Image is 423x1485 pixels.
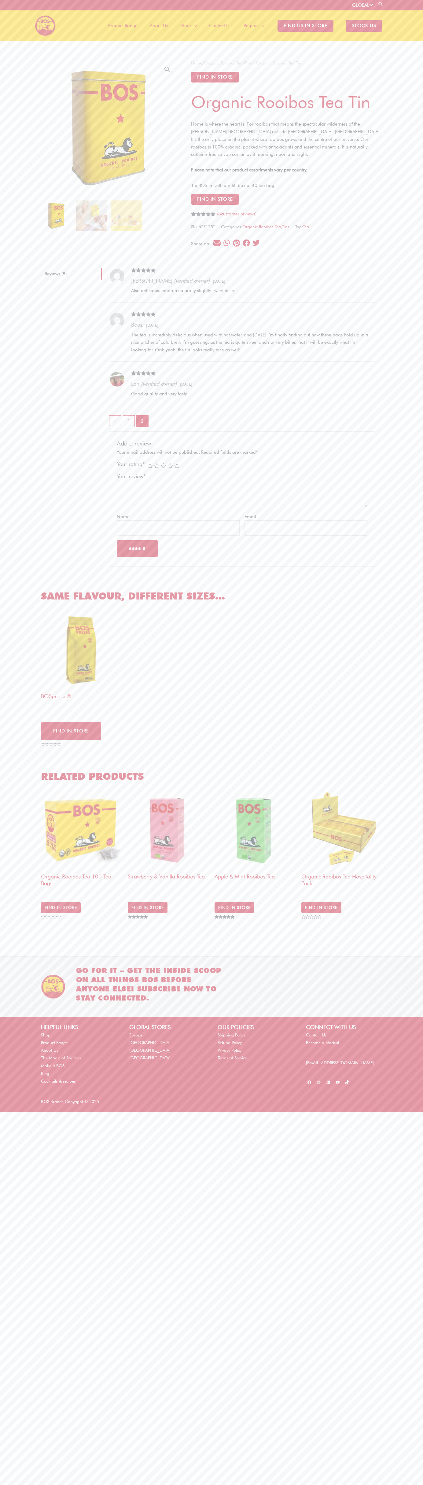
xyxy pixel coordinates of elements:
[218,1040,242,1045] a: Refund Policy
[215,902,254,913] a: BUY IN STORE
[41,722,101,740] a: BUY IN STORE
[218,211,221,217] span: 8
[129,1055,171,1060] a: [GEOGRAPHIC_DATA]
[41,609,122,690] img: BOSpresso®
[131,380,139,387] strong: Len
[128,902,167,913] a: BUY IN STORE
[340,10,388,41] a: STOCK US
[41,870,122,894] h2: Organic Rooibos Tea 100 Tea Bags
[41,902,81,913] a: BUY IN STORE
[41,1055,81,1060] a: The Magic of Rooibos
[295,223,309,231] span: Tag:
[41,690,122,713] h2: BOSpresso®
[191,59,382,67] nav: Breadcrumb
[35,1098,212,1106] div: BOS Brands Copyright © 2025
[306,1060,374,1065] a: [EMAIL_ADDRESS][DOMAIN_NAME]
[111,200,142,231] img: hot-tea-2-copy
[41,974,65,999] img: BOS Ice Tea
[191,61,202,65] a: Home
[41,609,122,716] a: BOSpresso®
[41,1040,68,1045] a: Product Range
[41,1079,76,1083] a: Cocktails & recipes
[378,1,384,7] a: Search button
[129,1023,205,1031] h2: GLOBAL STORES
[41,1048,58,1053] a: About Us
[191,120,382,158] p: Home is where the heart is. For rooibos that means the spectacular wilderness of the [PERSON_NAME...
[76,200,107,231] img: hot-tea-1
[244,16,259,35] span: Regions
[41,1032,50,1037] a: Shop
[41,1031,117,1085] nav: HELPFUL LINKS
[128,790,208,897] a: Strawberry & Vanilla Rooibos Tea
[109,416,121,427] a: ←
[129,1031,205,1062] nav: GLOBAL STORES
[221,223,289,231] span: Categories: ,
[237,10,271,41] a: Regions
[282,224,289,229] a: Tins
[191,92,382,112] h1: Organic Rooibos Tea Tin
[306,1032,327,1037] a: Contact Us
[242,239,250,247] div: Share on facebook
[215,790,295,897] a: Apple & Mint Rooibos Tea
[117,434,151,447] span: Add a review
[41,770,382,783] h2: Related products
[191,182,382,189] p: 1 x BOS tin with a refill box of 40 tea bags
[232,239,241,247] div: Share on pinterest
[218,1048,241,1053] a: Privacy Policy
[41,1063,64,1068] a: Make It BOS
[178,382,193,387] time: [DATE]
[161,463,166,468] a: 3 of 5 stars
[271,10,340,41] a: Find Us in Store
[200,224,215,229] span: OR125T
[218,1023,294,1031] h2: OUR POLICIES
[167,463,173,468] a: 4 of 5 stars
[191,167,307,173] strong: Please note that our product assortments vary per country.
[203,10,237,41] a: Contact Us
[218,1055,247,1060] a: Terms of Service
[131,331,369,354] p: The tea is incredibly delicious when used with hot water, and [DATE] I’m finally finding out how ...
[301,902,341,913] a: BUY IN STORE
[252,239,260,247] div: Share on twitter
[154,463,160,468] a: 2 of 5 stars
[131,277,172,284] strong: [PERSON_NAME]
[204,61,243,65] a: Organic Rooibos Tea
[223,239,231,247] div: Share on whatsapp
[76,966,225,1003] h2: Go for it – get the inside scoop on all things BOS before anyone else! Subscribe now to stay conn...
[303,224,309,229] a: Tea
[129,1040,171,1045] a: [GEOGRAPHIC_DATA]
[131,390,369,398] p: Good quality and very tasty.
[191,223,215,231] span: SKU:
[41,1023,117,1031] h2: HELPFUL LINKS
[129,1048,171,1053] a: [GEOGRAPHIC_DATA]
[191,72,239,82] button: Find in Store
[174,277,210,284] em: (verified owner)
[41,590,382,603] h2: Same flavour, different sizes…
[278,20,333,32] span: Find Us in Store
[41,200,72,231] img: BOS_tea-bag-tin-copy-1
[201,449,258,455] span: Required fields are marked
[213,239,221,247] div: Share on email
[128,915,149,933] span: Rated out of 5
[174,10,203,41] a: More
[117,473,148,479] label: Your review
[102,10,144,41] a: Product Range
[211,279,226,284] time: [DATE]
[144,323,159,328] time: [DATE]
[128,790,208,870] img: Bos Strawberry & vanilla
[117,449,200,455] span: Your email address will not be published.
[215,870,295,894] h2: Apple & Mint Rooibos Tea
[174,463,180,468] a: 5 of 5 stars
[129,1032,142,1037] a: Europe
[215,915,236,933] span: Rated out of 5
[117,460,147,468] label: Your rating
[41,1071,49,1076] a: Blog
[137,416,148,427] span: Page 2
[162,64,173,75] a: View full-screen image gallery
[141,380,177,387] em: (verified owner)
[301,870,382,894] h2: Organic Rooibos Tea Hospitality Pack
[123,416,135,427] a: Page 1
[128,870,208,894] h2: Strawberry & Vanilla Rooibos Tea
[41,268,102,280] a: Reviews (8)
[131,287,369,295] p: Also delicious. Smooth naturally slightly sweet taste.
[131,268,156,284] span: Rated out of 5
